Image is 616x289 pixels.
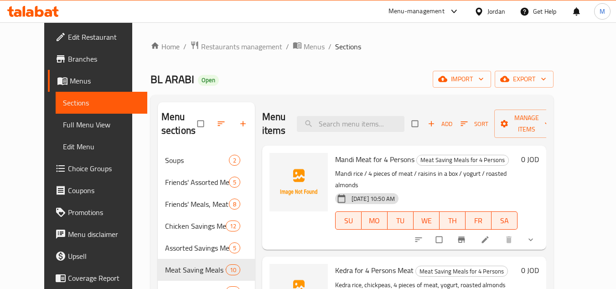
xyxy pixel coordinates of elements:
span: Meat Saving Meals for 4 Persons [416,266,507,277]
a: Menu disclaimer [48,223,147,245]
button: FR [466,211,492,230]
svg: Show Choices [526,235,535,244]
button: WE [414,211,440,230]
div: items [229,155,240,166]
a: Edit Menu [56,136,147,158]
span: Select all sections [192,115,211,132]
button: import [433,71,491,88]
a: Restaurants management [190,41,282,53]
a: Coupons [48,179,147,201]
span: Menus [304,41,325,52]
span: Restaurants management [201,41,282,52]
div: Jordan [487,6,505,16]
span: Mandi Meat for 4 Persons [335,152,414,166]
button: Manage items [494,110,559,138]
a: Choice Groups [48,158,147,179]
button: TH [440,211,466,230]
button: Add [425,117,455,131]
span: Select to update [430,231,450,248]
div: Friends' Meals, Meat for 2 Persons [165,199,229,210]
span: Upsell [68,251,140,262]
button: MO [362,211,388,230]
button: SA [492,211,518,230]
span: Edit Restaurant [68,32,140,42]
a: Upsell [48,245,147,267]
a: Coverage Report [48,267,147,289]
nav: breadcrumb [150,41,554,53]
span: M [600,6,605,16]
span: Assorted Savings Meals for 4 Persons [165,242,229,253]
div: Meat Saving Meals for 4 Persons10 [158,259,255,281]
div: items [226,264,240,275]
span: Menu disclaimer [68,229,140,240]
span: FR [469,214,488,227]
div: Chicken Savings Meals for 4 Persons12 [158,215,255,237]
button: Add section [233,114,255,134]
span: Sort items [455,117,494,131]
span: Coverage Report [68,273,140,284]
span: Meat Saving Meals for 4 Persons [165,264,226,275]
span: Soups [165,155,229,166]
button: export [495,71,554,88]
span: 5 [229,178,240,187]
span: 10 [226,266,240,274]
a: Menus [48,70,147,92]
span: 8 [229,200,240,209]
span: Add item [425,117,455,131]
a: Home [150,41,180,52]
span: Sections [335,41,361,52]
button: show more [521,230,543,250]
span: 5 [229,244,240,252]
span: Sort sections [211,114,233,134]
a: Edit menu item [481,235,492,244]
span: Manage items [502,112,552,135]
a: Edit Restaurant [48,26,147,48]
h6: 0 JOD [521,153,539,166]
span: BL ARABI [150,69,194,89]
div: items [229,177,240,188]
div: Open [198,75,219,86]
a: Full Menu View [56,114,147,136]
span: [DATE] 10:50 AM [348,194,399,203]
h2: Menu items [262,110,286,137]
input: search [297,116,404,132]
li: / [183,41,186,52]
a: Sections [56,92,147,114]
span: WE [417,214,436,227]
div: items [229,242,240,253]
span: Friends' Assorted Meals for 2 Persons [165,177,229,188]
li: / [286,41,289,52]
span: Meat Saving Meals for 4 Persons [417,155,508,165]
div: Menu-management [388,6,445,17]
a: Menus [293,41,325,53]
button: SU [335,211,362,230]
div: items [226,221,240,231]
span: Kedra for 4 Persons Meat [335,263,414,277]
div: items [229,199,240,210]
span: Sort [461,119,488,129]
span: TU [391,214,410,227]
button: Sort [458,117,491,131]
a: Promotions [48,201,147,223]
span: Open [198,76,219,84]
span: Promotions [68,207,140,218]
span: TH [443,214,462,227]
span: Full Menu View [63,119,140,130]
span: Edit Menu [63,141,140,152]
span: Add [428,119,452,129]
span: SA [495,214,514,227]
li: / [328,41,331,52]
span: Choice Groups [68,163,140,174]
div: Meat Saving Meals for 4 Persons [416,155,509,166]
span: Chicken Savings Meals for 4 Persons [165,221,226,231]
span: Branches [68,53,140,64]
span: export [502,74,546,85]
h2: Menu sections [161,110,197,137]
button: delete [499,230,521,250]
